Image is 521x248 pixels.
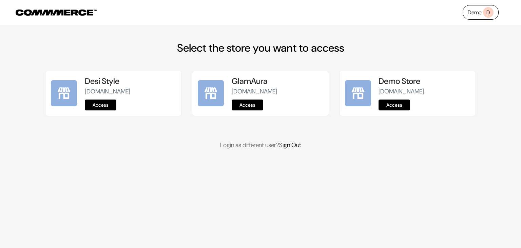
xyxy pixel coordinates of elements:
a: Sign Out [279,141,301,149]
img: Demo Store [345,80,371,106]
p: [DOMAIN_NAME] [379,87,470,96]
p: Login as different user? [45,141,476,150]
img: COMMMERCE [16,10,97,16]
p: [DOMAIN_NAME] [232,87,323,96]
p: [DOMAIN_NAME] [85,87,176,96]
a: Access [379,100,410,110]
h2: Select the store you want to access [45,41,476,54]
h5: Desi Style [85,76,176,86]
h5: Demo Store [379,76,470,86]
h5: GlamAura [232,76,323,86]
span: D [483,7,494,18]
img: GlamAura [198,80,224,106]
img: Desi Style [51,80,77,106]
a: Access [85,100,116,110]
a: DemoD [463,5,499,20]
a: Access [232,100,263,110]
